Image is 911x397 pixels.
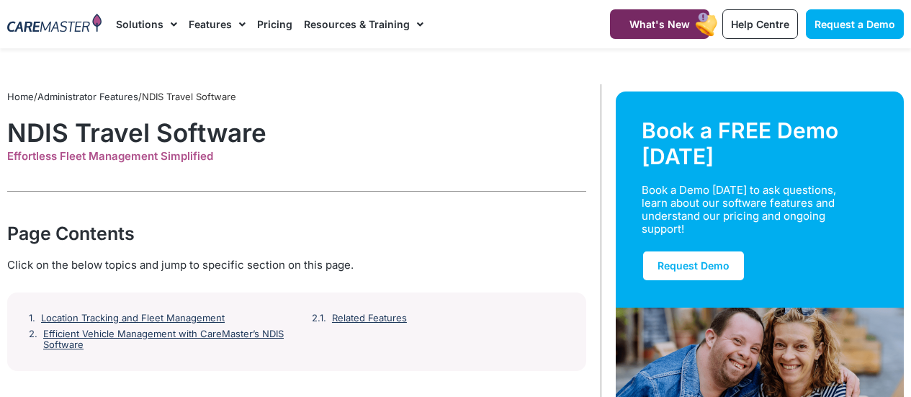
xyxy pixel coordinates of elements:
div: Book a Demo [DATE] to ask questions, learn about our software features and understand our pricing... [642,184,861,236]
span: Request a Demo [814,18,895,30]
a: Efficient Vehicle Management with CareMaster’s NDIS Software [43,329,291,351]
span: Help Centre [731,18,789,30]
span: What's New [629,18,690,30]
span: NDIS Travel Software [142,91,236,102]
div: Effortless Fleet Management Simplified [7,150,586,163]
a: Request a Demo [806,9,904,39]
a: Administrator Features [37,91,138,102]
a: Related Features [332,313,407,324]
h1: NDIS Travel Software [7,117,586,148]
a: What's New [610,9,709,39]
div: Click on the below topics and jump to specific section on this page. [7,257,586,273]
span: / / [7,91,236,102]
a: Request Demo [642,250,745,282]
a: Home [7,91,34,102]
a: Help Centre [722,9,798,39]
img: CareMaster Logo [7,14,102,35]
a: Location Tracking and Fleet Management [41,313,225,324]
span: Request Demo [658,259,730,272]
div: Book a FREE Demo [DATE] [642,117,878,169]
div: Page Contents [7,220,586,246]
